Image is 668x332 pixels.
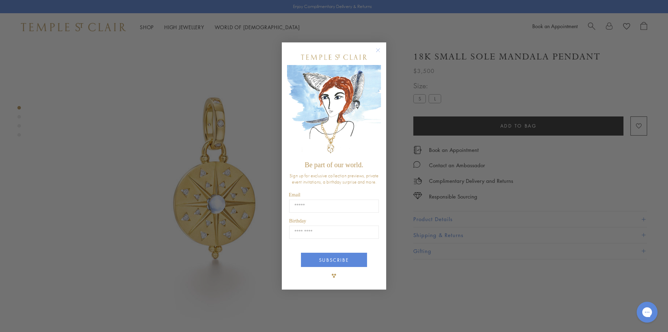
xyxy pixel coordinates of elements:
img: Temple St. Clair [301,55,367,60]
span: Sign up for exclusive collection previews, private event invitations, a birthday surprise and more. [289,172,379,185]
img: c4a9eb12-d91a-4d4a-8ee0-386386f4f338.jpeg [287,65,381,158]
span: Email [289,192,300,197]
input: Email [289,200,379,213]
iframe: Gorgias live chat messenger [633,299,661,325]
span: Be part of our world. [305,161,363,169]
button: SUBSCRIBE [301,253,367,267]
span: Birthday [289,218,306,224]
img: TSC [327,269,341,283]
button: Close dialog [377,49,386,58]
